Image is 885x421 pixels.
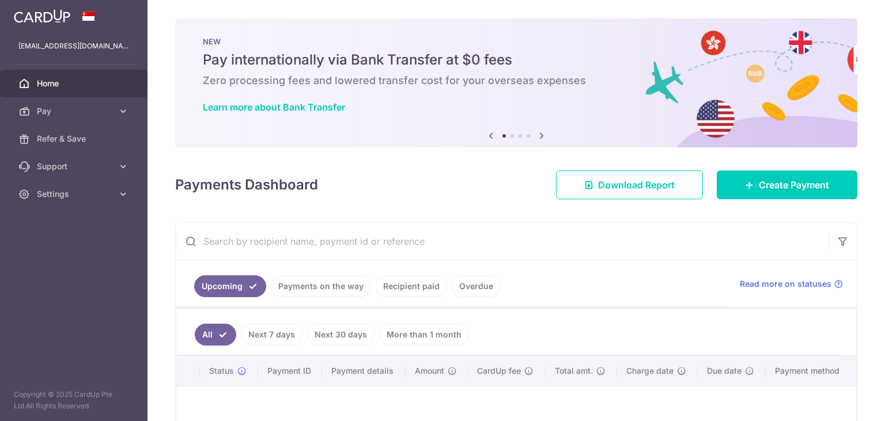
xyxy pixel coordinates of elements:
[322,356,406,386] th: Payment details
[740,278,843,290] a: Read more on statuses
[14,9,70,23] img: CardUp
[452,275,501,297] a: Overdue
[175,175,318,195] h4: Payments Dashboard
[740,278,831,290] span: Read more on statuses
[707,365,742,377] span: Due date
[203,37,830,46] p: NEW
[271,275,371,297] a: Payments on the way
[379,324,469,346] a: More than 1 month
[18,40,129,52] p: [EMAIL_ADDRESS][DOMAIN_NAME]
[209,365,234,377] span: Status
[203,74,830,88] h6: Zero processing fees and lowered transfer cost for your overseas expenses
[194,275,266,297] a: Upcoming
[415,365,444,377] span: Amount
[626,365,674,377] span: Charge date
[37,188,113,200] span: Settings
[477,365,521,377] span: CardUp fee
[175,18,857,147] img: Bank transfer banner
[203,51,830,69] h5: Pay internationally via Bank Transfer at $0 fees
[258,356,323,386] th: Payment ID
[307,324,375,346] a: Next 30 days
[37,78,113,89] span: Home
[37,161,113,172] span: Support
[176,223,829,260] input: Search by recipient name, payment id or reference
[37,105,113,117] span: Pay
[759,178,829,192] span: Create Payment
[717,170,857,199] a: Create Payment
[203,101,345,113] a: Learn more about Bank Transfer
[241,324,302,346] a: Next 7 days
[598,178,675,192] span: Download Report
[195,324,236,346] a: All
[766,356,856,386] th: Payment method
[376,275,447,297] a: Recipient paid
[556,170,703,199] a: Download Report
[37,133,113,145] span: Refer & Save
[555,365,593,377] span: Total amt.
